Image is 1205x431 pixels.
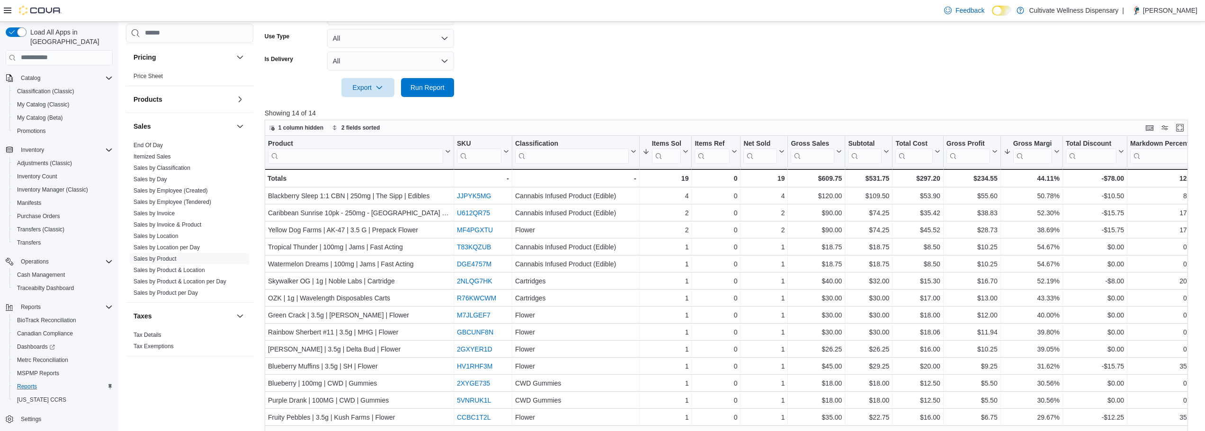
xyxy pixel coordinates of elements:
[134,53,156,62] h3: Pricing
[791,224,842,236] div: $90.00
[1144,122,1155,133] button: Keyboard shortcuts
[134,164,190,172] span: Sales by Classification
[278,124,323,132] span: 1 column hidden
[895,139,932,148] div: Total Cost
[13,237,113,248] span: Transfers
[13,171,113,182] span: Inventory Count
[13,158,76,169] a: Adjustments (Classic)
[1004,241,1060,253] div: 54.67%
[9,170,116,183] button: Inventory Count
[13,341,113,352] span: Dashboards
[695,190,737,202] div: 0
[791,241,842,253] div: $18.75
[13,184,113,195] span: Inventory Manager (Classic)
[743,190,785,202] div: 4
[1066,224,1124,236] div: -$15.75
[457,243,491,251] a: T83KQZUB
[1066,241,1124,253] div: $0.00
[9,85,116,98] button: Classification (Classic)
[457,362,492,370] a: HV1RHF3M
[9,196,116,210] button: Manifests
[515,139,629,148] div: Classification
[134,221,201,228] a: Sales by Invoice & Product
[13,368,63,379] a: MSPMP Reports
[268,207,451,219] div: Caribbean Sunrise 10pk - 250mg - [GEOGRAPHIC_DATA] -[GEOGRAPHIC_DATA]
[9,223,116,236] button: Transfers (Classic)
[946,207,998,219] div: $38.83
[134,210,175,217] span: Sales by Invoice
[940,1,988,20] a: Feedback
[642,258,688,270] div: 1
[134,365,232,374] button: Traceability
[134,311,152,321] h3: Taxes
[13,112,67,123] a: My Catalog (Beta)
[13,282,113,294] span: Traceabilty Dashboard
[946,139,990,148] div: Gross Profit
[9,314,116,327] button: BioTrack Reconciliation
[134,266,205,274] span: Sales by Product & Location
[1066,258,1124,270] div: $0.00
[234,310,246,322] button: Taxes
[17,383,37,390] span: Reports
[13,328,113,339] span: Canadian Compliance
[1066,190,1124,202] div: -$10.50
[457,226,493,234] a: MF4PGXTU
[9,281,116,295] button: Traceabilty Dashboard
[13,394,113,405] span: Washington CCRS
[17,72,44,84] button: Catalog
[134,187,208,194] a: Sales by Employee (Created)
[13,171,61,182] a: Inventory Count
[17,317,76,324] span: BioTrack Reconciliation
[743,207,785,219] div: 2
[743,139,777,148] div: Net Sold
[848,139,882,163] div: Subtotal
[13,354,72,366] a: Metrc Reconciliation
[17,144,113,156] span: Inventory
[17,369,59,377] span: MSPMP Reports
[27,27,113,46] span: Load All Apps in [GEOGRAPHIC_DATA]
[791,190,842,202] div: $120.00
[17,186,88,194] span: Inventory Manager (Classic)
[2,300,116,314] button: Reports
[1004,224,1060,236] div: 38.69%
[946,173,998,184] div: $234.55
[9,367,116,380] button: MSPMP Reports
[642,224,688,236] div: 2
[848,258,889,270] div: $18.75
[946,241,998,253] div: $10.25
[848,190,889,202] div: $109.50
[457,413,491,421] a: CCBC1T2L
[895,207,940,219] div: $35.42
[17,226,64,233] span: Transfers (Classic)
[515,241,636,253] div: Cannabis Infused Product (Edible)
[515,173,636,184] div: -
[457,173,509,184] div: -
[9,327,116,340] button: Canadian Compliance
[17,256,113,267] span: Operations
[268,139,443,148] div: Product
[19,6,62,15] img: Cova
[327,52,454,70] button: All
[134,142,163,149] a: End Of Day
[13,99,73,110] a: My Catalog (Classic)
[1130,207,1202,219] div: 17.50%
[134,343,174,350] a: Tax Exemptions
[268,224,451,236] div: Yellow Dog Farms | AK-47 | 3.5 G | Prepack Flower
[13,224,68,235] a: Transfers (Classic)
[9,124,116,138] button: Promotions
[134,255,177,263] span: Sales by Product
[268,241,451,253] div: Tropical Thunder | 100mg | Jams | Fast Acting
[13,381,41,392] a: Reports
[134,198,211,206] span: Sales by Employee (Tendered)
[791,139,834,148] div: Gross Sales
[268,139,451,163] button: Product
[134,244,200,251] a: Sales by Location per Day
[9,340,116,353] a: Dashboards
[126,140,253,302] div: Sales
[13,211,113,222] span: Purchase Orders
[2,412,116,426] button: Settings
[134,255,177,262] a: Sales by Product
[946,139,990,163] div: Gross Profit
